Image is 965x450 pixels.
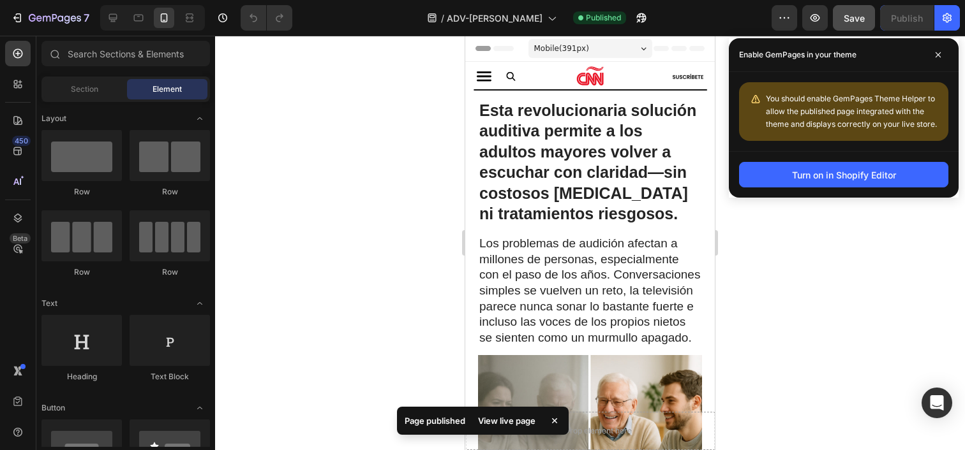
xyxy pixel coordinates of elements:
[41,41,210,66] input: Search Sections & Elements
[41,371,122,382] div: Heading
[880,5,934,31] button: Publish
[130,266,210,278] div: Row
[405,414,465,427] p: Page published
[10,233,31,243] div: Beta
[922,388,952,418] div: Open Intercom Messenger
[190,293,210,314] span: Toggle open
[71,83,98,95] span: Section
[12,136,31,146] div: 450
[41,298,57,309] span: Text
[130,371,210,382] div: Text Block
[766,94,937,129] span: You should enable GemPages Theme Helper to allow the published page integrated with the theme and...
[586,12,621,24] span: Published
[41,113,66,124] span: Layout
[153,83,182,95] span: Element
[130,186,210,198] div: Row
[891,11,923,25] div: Publish
[41,402,65,414] span: Button
[739,48,857,61] p: Enable GemPages in your theme
[41,266,122,278] div: Row
[441,11,444,25] span: /
[190,108,210,129] span: Toggle open
[41,186,122,198] div: Row
[84,10,89,25] p: 7
[844,13,865,24] span: Save
[465,36,715,450] iframe: Design area
[190,398,210,418] span: Toggle open
[792,168,896,182] div: Turn on in Shopify Editor
[739,162,948,187] button: Turn on in Shopify Editor
[5,5,95,31] button: 7
[470,412,543,430] div: View live page
[447,11,542,25] span: ADV-[PERSON_NAME]
[241,5,292,31] div: Undo/Redo
[833,5,875,31] button: Save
